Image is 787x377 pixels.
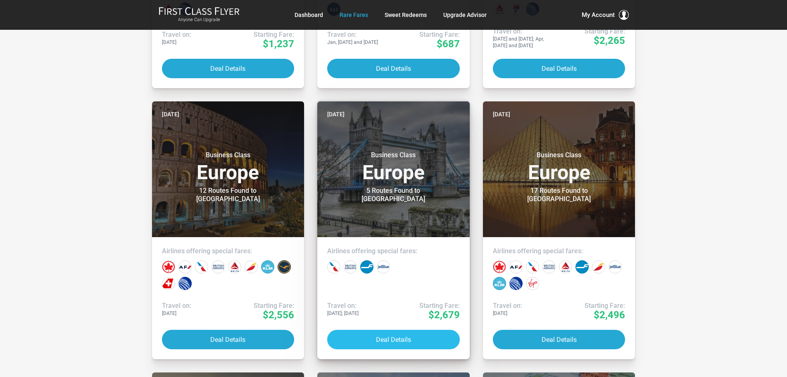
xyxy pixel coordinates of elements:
[178,277,192,290] div: United
[342,151,445,159] small: Business Class
[507,151,611,159] small: Business Class
[327,151,460,182] h3: Europe
[493,59,625,78] button: Deal Details
[261,260,274,274] div: KLM
[509,277,523,290] div: United
[152,101,304,359] a: [DATE]Business ClassEurope12 Routes Found to [GEOGRAPHIC_DATA]Airlines offering special fares:Tra...
[507,187,611,203] div: 17 Routes Found to [GEOGRAPHIC_DATA]
[195,260,208,274] div: American Airlines
[159,7,240,23] a: First Class FlyerAnyone Can Upgrade
[176,151,280,159] small: Business Class
[493,110,510,119] time: [DATE]
[344,260,357,274] div: British Airways
[483,101,635,359] a: [DATE]Business ClassEurope17 Routes Found to [GEOGRAPHIC_DATA]Airlines offering special fares:Tra...
[162,151,295,182] h3: Europe
[340,7,368,22] a: Rare Fares
[493,151,625,182] h3: Europe
[245,260,258,274] div: Iberia
[295,7,323,22] a: Dashboard
[385,7,427,22] a: Sweet Redeems
[159,17,240,23] small: Anyone Can Upgrade
[526,260,539,274] div: American Airlines
[327,330,460,349] button: Deal Details
[327,247,460,255] h4: Airlines offering special fares:
[162,59,295,78] button: Deal Details
[162,330,295,349] button: Deal Details
[582,10,629,20] button: My Account
[493,330,625,349] button: Deal Details
[176,187,280,203] div: 12 Routes Found to [GEOGRAPHIC_DATA]
[212,260,225,274] div: British Airways
[278,260,291,274] div: Lufthansa
[542,260,556,274] div: British Airways
[162,260,175,274] div: Air Canada
[317,101,470,359] a: [DATE]Business ClassEurope5 Routes Found to [GEOGRAPHIC_DATA]Airlines offering special fares:Trav...
[443,7,487,22] a: Upgrade Advisor
[162,277,175,290] div: Swiss
[162,247,295,255] h4: Airlines offering special fares:
[327,260,340,274] div: American Airlines
[377,260,390,274] div: JetBlue
[162,110,179,119] time: [DATE]
[526,277,539,290] div: Virgin Atlantic
[575,260,589,274] div: Finnair
[559,260,572,274] div: Delta Airlines
[509,260,523,274] div: Air France
[493,277,506,290] div: KLM
[327,110,345,119] time: [DATE]
[360,260,373,274] div: Finnair
[327,59,460,78] button: Deal Details
[228,260,241,274] div: Delta Airlines
[609,260,622,274] div: JetBlue
[592,260,605,274] div: Iberia
[493,260,506,274] div: Air Canada
[342,187,445,203] div: 5 Routes Found to [GEOGRAPHIC_DATA]
[493,247,625,255] h4: Airlines offering special fares:
[159,7,240,15] img: First Class Flyer
[178,260,192,274] div: Air France
[582,10,615,20] span: My Account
